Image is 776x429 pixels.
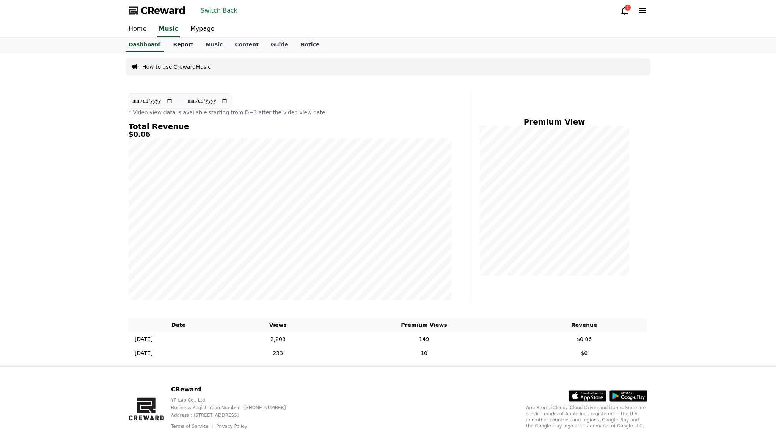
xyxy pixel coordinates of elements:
a: Guide [265,38,294,52]
a: Privacy Policy [216,424,247,429]
p: Address : [STREET_ADDRESS] [171,412,298,418]
a: How to use CrewardMusic [142,63,211,71]
th: Revenue [521,318,647,332]
a: Music [199,38,229,52]
p: [DATE] [135,335,152,343]
p: CReward [171,385,298,394]
td: 2,208 [229,332,327,346]
td: $0.06 [521,332,647,346]
p: Business Registration Number : [PHONE_NUMBER] [171,405,298,411]
a: Report [167,38,199,52]
a: Mypage [184,21,220,37]
a: Terms of Service [171,424,214,429]
td: 149 [327,332,521,346]
button: Switch Back [198,5,240,17]
div: 1 [625,5,631,11]
th: Date [129,318,229,332]
a: Home [123,21,152,37]
p: [DATE] [135,349,152,357]
a: Music [157,21,180,37]
h5: $0.06 [129,131,452,138]
h4: Premium View [479,118,629,126]
th: Premium Views [327,318,521,332]
a: 1 [620,6,629,15]
th: Views [229,318,327,332]
a: CReward [129,5,185,17]
p: * Video view data is available starting from D+3 after the video view date. [129,109,452,116]
td: 10 [327,346,521,360]
a: Dashboard [126,38,164,52]
a: Content [229,38,265,52]
span: CReward [141,5,185,17]
a: Notice [294,38,326,52]
p: App Store, iCloud, iCloud Drive, and iTunes Store are service marks of Apple Inc., registered in ... [526,405,647,429]
p: YP Lab Co., Ltd. [171,397,298,403]
h4: Total Revenue [129,122,452,131]
p: ~ [178,96,182,106]
td: $0 [521,346,647,360]
td: 233 [229,346,327,360]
